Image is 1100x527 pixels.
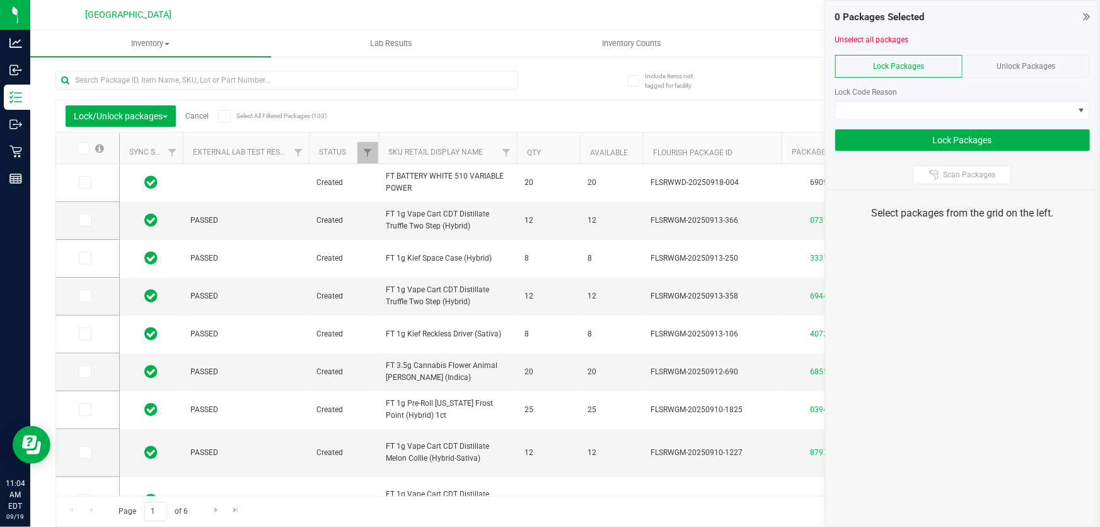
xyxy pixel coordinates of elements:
span: Lock Code Reason [835,88,898,97]
a: 0394445593054958 [810,405,881,414]
span: FLSRWGM-20250910-1067 [651,495,774,507]
span: 12 [524,290,572,302]
div: Select packages from the grid on the left. [842,206,1084,221]
span: 12 [524,215,572,227]
span: 12 [588,215,635,227]
span: FT 1g Vape Cart CDT Distillate Melon Collie (Hybrid-Sativa) [386,489,509,512]
span: Lock Packages [873,62,924,71]
span: Created [316,215,371,227]
span: Page of 6 [108,502,199,521]
span: Select All Filtered Packages (103) [236,112,299,119]
span: PASSED [190,404,301,416]
span: Inventory Counts [586,38,679,49]
span: In Sync [145,287,158,305]
a: Filter [162,142,183,163]
span: PASSED [190,447,301,459]
span: Created [316,177,371,189]
span: In Sync [145,401,158,418]
a: 6855949007796186 [810,367,881,376]
span: Created [316,366,371,378]
span: In Sync [145,249,158,267]
a: Go to the next page [207,502,225,519]
span: PASSED [190,366,301,378]
a: 4072095144186276 [810,329,881,338]
span: Lock/Unlock packages [74,111,168,121]
a: Filter [288,142,309,163]
span: In Sync [145,211,158,229]
a: Flourish Package ID [653,148,732,157]
span: 12 [524,447,572,459]
span: Created [316,447,371,459]
span: PASSED [190,252,301,264]
span: Created [316,252,371,264]
a: Sync Status [129,148,178,157]
span: Scan Packages [943,170,995,180]
span: 25 [524,404,572,416]
span: Select all records on this page [95,144,104,153]
a: Sku Retail Display Name [388,148,483,157]
span: FLSRWGM-20250913-106 [651,328,774,340]
span: PASSED [190,495,301,507]
span: FT 1g Vape Cart CDT Distillate Melon Collie (Hybrid-Sativa) [386,441,509,465]
span: FLSRWGM-20250913-366 [651,215,774,227]
span: 12 [588,447,635,459]
inline-svg: Retail [9,145,22,158]
inline-svg: Reports [9,172,22,185]
span: FLSRWGM-20250913-358 [651,290,774,302]
p: 09/19 [6,512,25,521]
p: 11:04 AM EDT [6,478,25,512]
span: FT 1g Pre-Roll [US_STATE] Frost Point (Hybrid) 1ct [386,398,509,422]
a: 3331408412490242 [810,254,881,263]
a: Inventory Counts [512,30,753,57]
span: Lab Results [353,38,429,49]
a: 8797552187133209 [810,448,881,457]
a: Available [590,148,628,157]
inline-svg: Outbound [9,118,22,131]
span: 8 [524,328,572,340]
span: Unlock Packages [997,62,1055,71]
a: Inventory [30,30,271,57]
span: FT 1g Vape Cart CDT Distillate Truffle Two Step (Hybrid) [386,284,509,308]
span: FLSRWGM-20250910-1227 [651,447,774,459]
a: Cancel [185,112,209,121]
span: In Sync [145,444,158,461]
iframe: Resource center [13,426,50,464]
inline-svg: Inventory [9,91,22,104]
span: 20 [588,366,635,378]
span: Created [316,404,371,416]
button: Lock/Unlock packages [66,105,176,127]
span: 20 [524,177,572,189]
span: PASSED [190,290,301,302]
span: FLSRWGM-20250913-250 [651,252,774,264]
button: Scan Packages [913,165,1011,184]
a: External Lab Test Result [193,148,292,157]
a: Status [319,148,346,157]
span: 12 [588,495,635,507]
a: Unselect all packages [835,35,909,44]
a: Qty [527,148,541,157]
span: Include items not tagged for facility [645,71,708,90]
input: Search Package ID, Item Name, SKU, Lot or Part Number... [55,71,518,90]
input: 1 [144,502,167,521]
span: 8 [588,252,635,264]
span: In Sync [145,363,158,381]
span: 8 [588,328,635,340]
a: 0731818220253929 [810,216,881,225]
span: 12 [588,290,635,302]
span: In Sync [145,492,158,509]
span: Created [316,495,371,507]
span: 25 [588,404,635,416]
a: Filter [496,142,517,163]
inline-svg: Inbound [9,64,22,76]
span: FT 3.5g Cannabis Flower Animal [PERSON_NAME] (Indica) [386,360,509,384]
a: Go to the last page [227,502,245,519]
span: Inventory [30,38,271,49]
span: [GEOGRAPHIC_DATA] [86,9,172,20]
a: Package ID [792,148,835,157]
a: 6944031967674997 [810,292,881,300]
span: Created [316,328,371,340]
span: 12 [524,495,572,507]
span: FT 1g Kief Space Case (Hybrid) [386,252,509,264]
span: PASSED [190,215,301,227]
span: Created [316,290,371,302]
